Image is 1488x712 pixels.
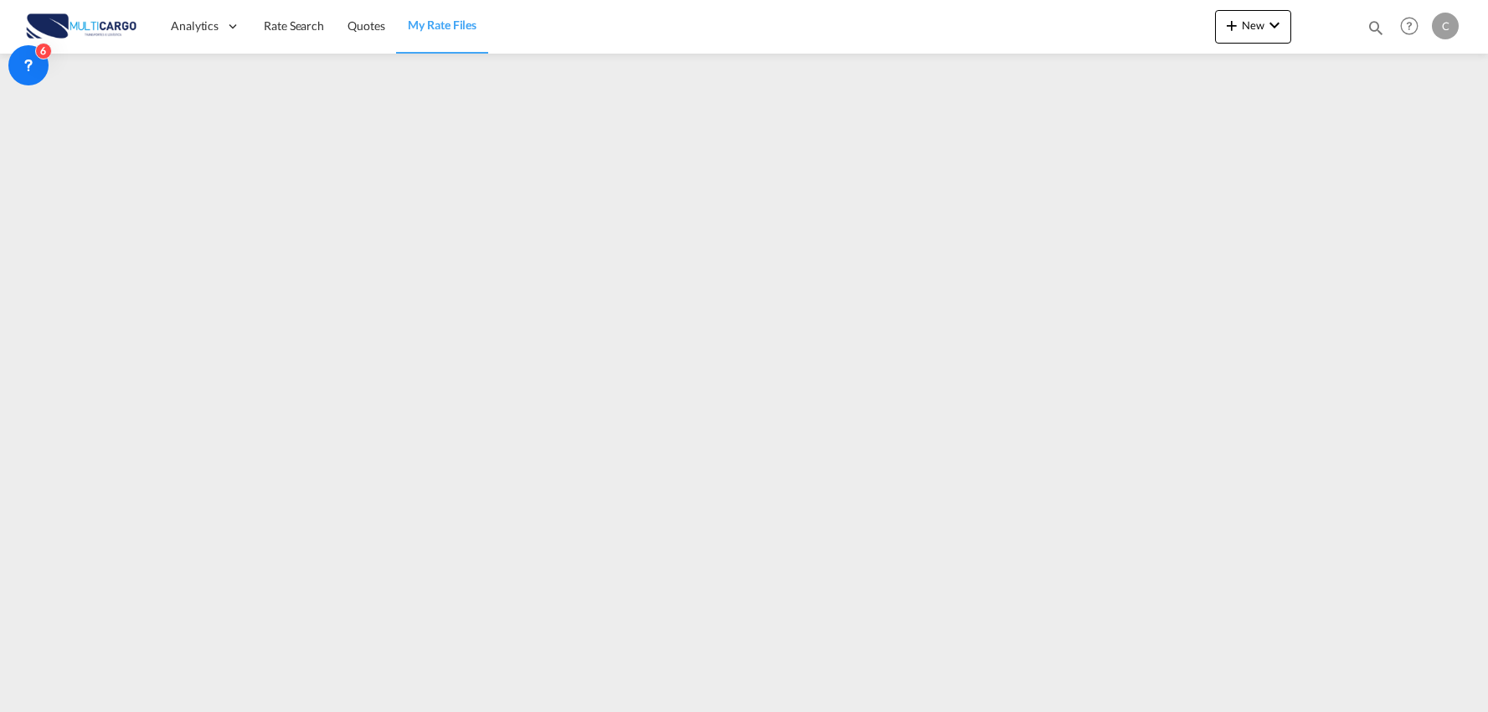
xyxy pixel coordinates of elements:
[1367,18,1385,37] md-icon: icon-magnify
[1395,12,1424,40] span: Help
[25,8,138,45] img: 82db67801a5411eeacfdbd8acfa81e61.png
[408,18,476,32] span: My Rate Files
[1367,18,1385,44] div: icon-magnify
[348,18,384,33] span: Quotes
[1215,10,1291,44] button: icon-plus 400-fgNewicon-chevron-down
[1264,15,1285,35] md-icon: icon-chevron-down
[264,18,324,33] span: Rate Search
[1222,15,1242,35] md-icon: icon-plus 400-fg
[1395,12,1432,42] div: Help
[1432,13,1459,39] div: C
[1222,18,1285,32] span: New
[171,18,219,34] span: Analytics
